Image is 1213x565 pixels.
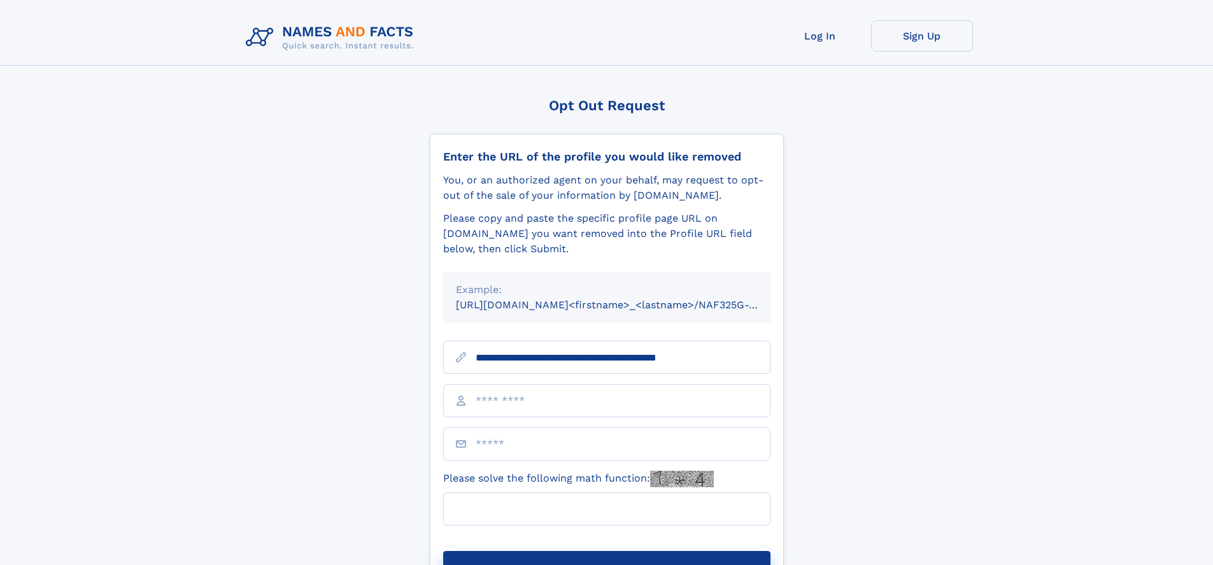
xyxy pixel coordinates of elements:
div: Example: [456,282,758,297]
div: You, or an authorized agent on your behalf, may request to opt-out of the sale of your informatio... [443,173,770,203]
small: [URL][DOMAIN_NAME]<firstname>_<lastname>/NAF325G-xxxxxxxx [456,299,795,311]
a: Sign Up [871,20,973,52]
label: Please solve the following math function: [443,471,714,487]
div: Enter the URL of the profile you would like removed [443,150,770,164]
div: Please copy and paste the specific profile page URL on [DOMAIN_NAME] you want removed into the Pr... [443,211,770,257]
img: Logo Names and Facts [241,20,424,55]
div: Opt Out Request [430,97,784,113]
a: Log In [769,20,871,52]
